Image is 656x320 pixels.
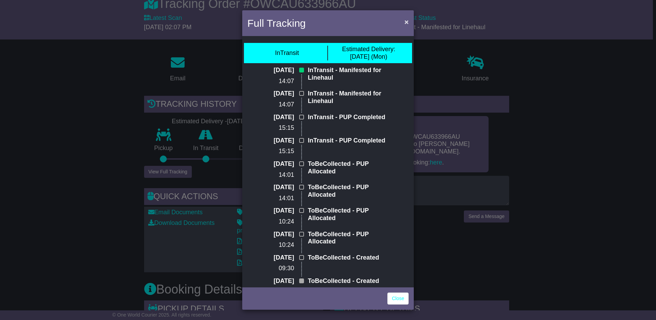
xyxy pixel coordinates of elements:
p: 15:15 [261,148,294,155]
p: [DATE] [261,90,294,98]
p: InTransit - PUP Completed [308,114,395,121]
p: InTransit - Manifested for Linehaul [308,67,395,81]
p: [DATE] [261,231,294,238]
p: ToBeCollected - PUP Allocated [308,231,395,245]
p: InTransit - Manifested for Linehaul [308,90,395,105]
a: Close [387,293,409,305]
p: ToBeCollected - Created [308,254,395,262]
p: [DATE] [261,254,294,262]
p: [DATE] [261,207,294,215]
div: InTransit [275,49,299,57]
p: InTransit - PUP Completed [308,137,395,145]
p: ToBeCollected - PUP Allocated [308,207,395,222]
p: 14:01 [261,171,294,179]
p: [DATE] [261,160,294,168]
p: ToBeCollected - Created [308,277,395,285]
button: Close [401,15,412,29]
h4: Full Tracking [247,15,306,31]
p: 10:24 [261,241,294,249]
p: 14:07 [261,101,294,108]
p: ToBeCollected - PUP Allocated [308,184,395,198]
p: [DATE] [261,114,294,121]
p: [DATE] [261,137,294,145]
p: [DATE] [261,184,294,191]
p: 15:15 [261,124,294,132]
p: 14:01 [261,195,294,202]
p: [DATE] [261,67,294,74]
p: ToBeCollected - PUP Allocated [308,160,395,175]
span: × [405,18,409,26]
p: 14:07 [261,78,294,85]
span: Estimated Delivery: [342,46,395,53]
p: 09:30 [261,265,294,272]
p: 10:24 [261,218,294,226]
div: [DATE] (Mon) [342,46,395,60]
p: [DATE] [261,277,294,285]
